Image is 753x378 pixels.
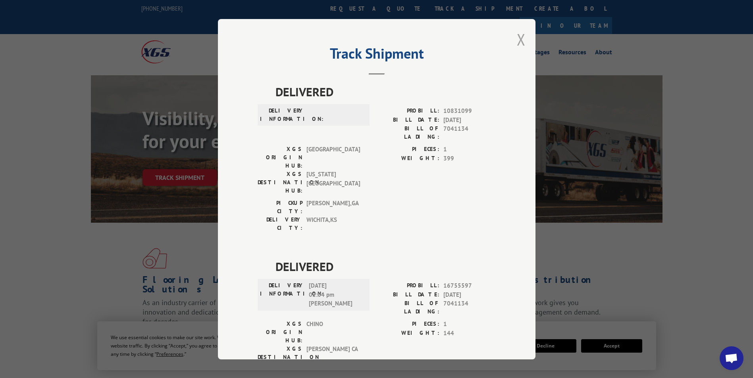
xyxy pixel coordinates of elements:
[443,290,496,299] span: [DATE]
[443,154,496,163] span: 399
[309,281,362,308] span: [DATE] 02:04 pm [PERSON_NAME]
[377,124,439,141] label: BILL OF LADING:
[517,29,526,50] button: Close modal
[443,145,496,154] span: 1
[377,154,439,163] label: WEIGHT:
[260,281,305,308] label: DELIVERY INFORMATION:
[377,115,439,124] label: BILL DATE:
[258,170,302,195] label: XGS DESTINATION HUB:
[306,170,360,195] span: [US_STATE][GEOGRAPHIC_DATA]
[306,345,360,370] span: [PERSON_NAME] CA
[258,145,302,170] label: XGS ORIGIN HUB:
[377,299,439,316] label: BILL OF LADING:
[258,216,302,232] label: DELIVERY CITY:
[377,107,439,116] label: PROBILL:
[258,320,302,345] label: XGS ORIGIN HUB:
[306,320,360,345] span: CHINO
[260,107,305,123] label: DELIVERY INFORMATION:
[275,83,496,101] span: DELIVERED
[443,328,496,338] span: 144
[377,145,439,154] label: PIECES:
[443,299,496,316] span: 7041134
[258,345,302,370] label: XGS DESTINATION HUB:
[258,48,496,63] h2: Track Shipment
[443,124,496,141] span: 7041134
[377,328,439,338] label: WEIGHT:
[377,290,439,299] label: BILL DATE:
[377,281,439,290] label: PROBILL:
[720,346,743,370] div: Open chat
[306,145,360,170] span: [GEOGRAPHIC_DATA]
[443,115,496,124] span: [DATE]
[258,199,302,216] label: PICKUP CITY:
[306,216,360,232] span: WICHITA , KS
[306,199,360,216] span: [PERSON_NAME] , GA
[443,281,496,290] span: 16755597
[377,320,439,329] label: PIECES:
[275,258,496,275] span: DELIVERED
[443,107,496,116] span: 10831099
[443,320,496,329] span: 1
